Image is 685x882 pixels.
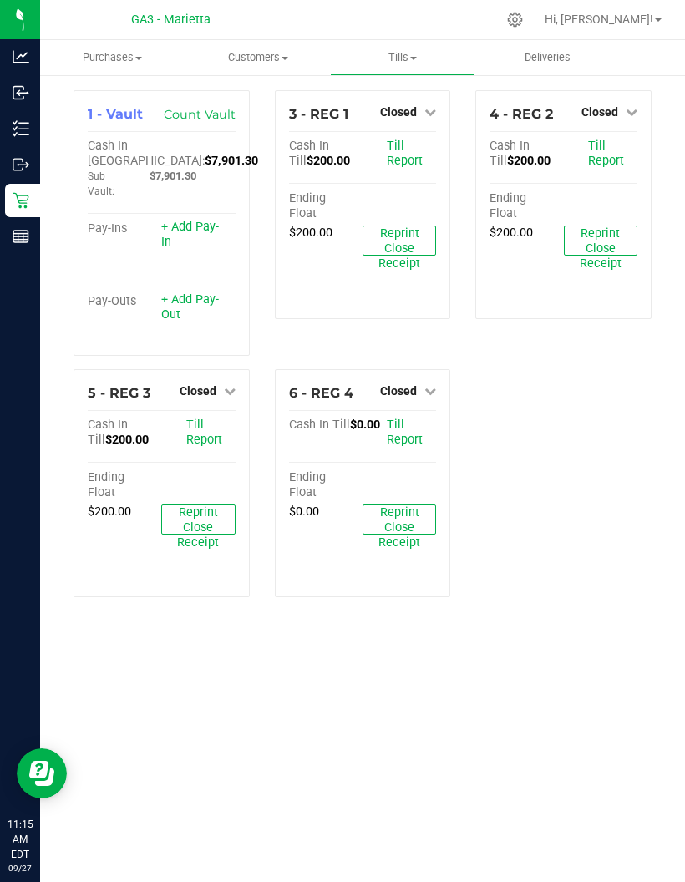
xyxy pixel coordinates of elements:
[161,504,235,535] button: Reprint Close Receipt
[475,40,621,75] a: Deliveries
[164,107,236,122] a: Count Vault
[185,40,331,75] a: Customers
[380,384,417,398] span: Closed
[180,384,216,398] span: Closed
[13,84,29,101] inline-svg: Inbound
[88,294,161,309] div: Pay-Outs
[8,817,33,862] p: 11:15 AM EDT
[88,106,143,122] span: 1 - Vault
[289,504,319,519] span: $0.00
[387,418,423,447] a: Till Report
[289,385,353,401] span: 6 - REG 4
[13,120,29,137] inline-svg: Inventory
[387,139,423,168] a: Till Report
[289,418,350,432] span: Cash In Till
[363,226,436,256] button: Reprint Close Receipt
[564,226,637,256] button: Reprint Close Receipt
[161,220,219,249] a: + Add Pay-In
[289,191,363,221] div: Ending Float
[105,433,149,447] span: $200.00
[289,106,348,122] span: 3 - REG 1
[507,154,551,168] span: $200.00
[331,50,474,65] span: Tills
[88,470,161,500] div: Ending Float
[13,48,29,65] inline-svg: Analytics
[131,13,211,27] span: GA3 - Marietta
[8,862,33,874] p: 09/27
[150,170,196,182] span: $7,901.30
[490,106,553,122] span: 4 - REG 2
[177,505,219,550] span: Reprint Close Receipt
[545,13,653,26] span: Hi, [PERSON_NAME]!
[490,226,533,240] span: $200.00
[161,292,219,322] a: + Add Pay-Out
[580,226,622,271] span: Reprint Close Receipt
[350,418,380,432] span: $0.00
[363,504,436,535] button: Reprint Close Receipt
[380,105,417,119] span: Closed
[13,156,29,173] inline-svg: Outbound
[186,50,330,65] span: Customers
[502,50,593,65] span: Deliveries
[88,221,161,236] div: Pay-Ins
[378,505,420,550] span: Reprint Close Receipt
[40,50,185,65] span: Purchases
[289,470,363,500] div: Ending Float
[88,504,131,519] span: $200.00
[330,40,475,75] a: Tills
[205,154,258,168] span: $7,901.30
[378,226,420,271] span: Reprint Close Receipt
[88,418,128,447] span: Cash In Till
[307,154,350,168] span: $200.00
[289,226,332,240] span: $200.00
[588,139,624,168] a: Till Report
[490,191,563,221] div: Ending Float
[13,192,29,209] inline-svg: Retail
[490,139,530,168] span: Cash In Till
[13,228,29,245] inline-svg: Reports
[88,170,114,197] span: Sub Vault:
[88,385,150,401] span: 5 - REG 3
[186,418,222,447] a: Till Report
[289,139,329,168] span: Cash In Till
[505,12,525,28] div: Manage settings
[40,40,185,75] a: Purchases
[88,139,205,168] span: Cash In [GEOGRAPHIC_DATA]:
[581,105,618,119] span: Closed
[17,748,67,798] iframe: Resource center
